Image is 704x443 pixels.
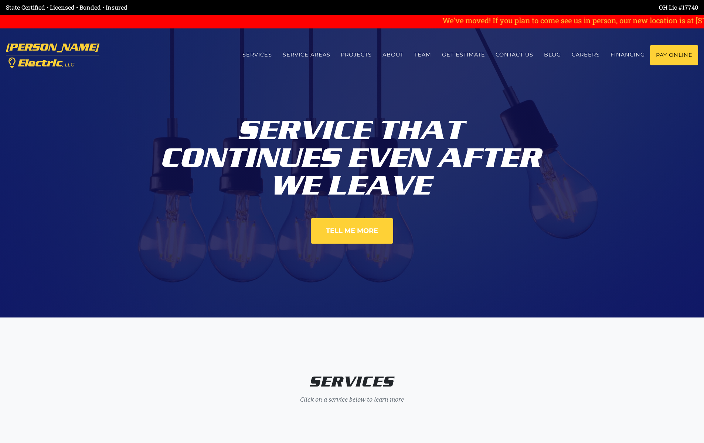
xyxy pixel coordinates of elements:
span: , LLC [62,62,74,68]
a: About [377,45,409,65]
a: Blog [539,45,567,65]
a: Projects [336,45,377,65]
h2: Services [147,373,557,391]
a: Service Areas [277,45,336,65]
a: Pay Online [650,45,698,65]
a: Financing [605,45,650,65]
a: Services [237,45,277,65]
a: [PERSON_NAME] Electric, LLC [6,38,99,73]
h3: Click on a service below to learn more [147,396,557,403]
div: OH Lic #17740 [352,3,698,12]
div: State Certified • Licensed • Bonded • Insured [6,3,352,12]
a: Contact us [490,45,539,65]
a: Get estimate [436,45,490,65]
a: Team [409,45,437,65]
a: Tell Me More [311,218,393,244]
a: Careers [567,45,605,65]
div: Service That Continues Even After We Leave [147,111,557,200]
